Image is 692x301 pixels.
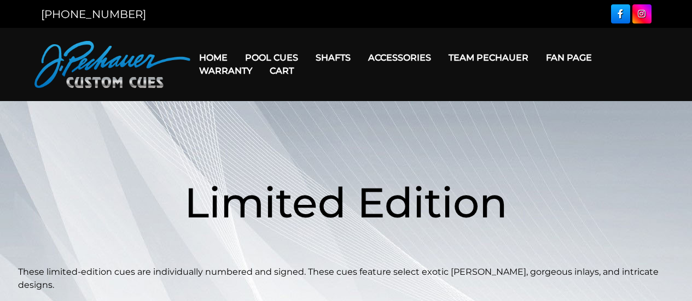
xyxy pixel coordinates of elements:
[190,44,236,72] a: Home
[307,44,359,72] a: Shafts
[18,265,674,292] p: These limited-edition cues are individually numbered and signed. These cues feature select exotic...
[190,57,261,85] a: Warranty
[440,44,537,72] a: Team Pechauer
[184,177,508,228] span: Limited Edition
[537,44,601,72] a: Fan Page
[41,8,146,21] a: [PHONE_NUMBER]
[261,57,303,85] a: Cart
[34,41,190,88] img: Pechauer Custom Cues
[359,44,440,72] a: Accessories
[236,44,307,72] a: Pool Cues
